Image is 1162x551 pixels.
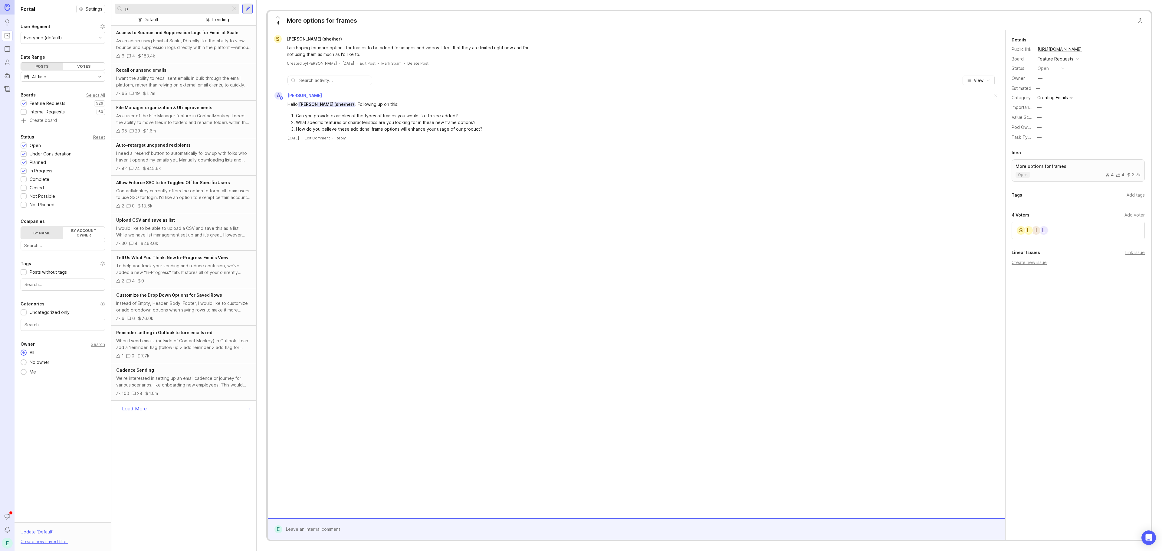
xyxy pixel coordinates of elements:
div: 1.2m [146,90,155,97]
div: In Progress [30,168,52,174]
div: Delete Post [407,61,428,66]
div: Uncategorized only [30,309,70,316]
div: Update ' Default ' [21,529,53,538]
div: Everyone (default) [24,34,62,41]
li: How do you believe these additional frame options will enhance your usage of our product? [296,126,993,132]
div: — [1038,75,1042,82]
div: 3.7k [1127,173,1141,177]
a: Customize the Drop Down Options for Saved RowsInstead of Empty, Header, Body, Footer, I would lik... [111,288,256,326]
div: E [274,525,282,533]
a: [DATE] [343,61,354,66]
div: 4 [132,278,135,284]
a: S[PERSON_NAME] (she/her) [270,35,347,43]
div: When I send emails (outside of Contact Monkey) in Outlook, I can add a 'reminder' flag (follow up... [116,337,251,351]
label: Importance [1012,105,1034,110]
div: Create new saved filter [21,538,68,545]
li: What specific features or characteristics are you looking for in these new frame options? [296,119,993,126]
div: → [246,406,256,412]
div: 4 [1105,173,1114,177]
div: Add voter [1124,212,1145,218]
img: member badge [279,96,284,100]
div: 1.0m [149,390,158,397]
div: I am hoping for more options for frames to be added for images and videos. I feel that they are l... [287,44,529,58]
div: A [274,92,282,99]
div: Date Range [21,54,45,61]
div: We're interested in setting up an email cadence or journey for various scenarios, like onboarding... [116,375,251,388]
div: Creating Emails [1037,96,1068,100]
div: Owner [21,341,35,348]
div: L [1039,226,1049,235]
a: Users [2,57,13,68]
div: 4 Voters [1012,211,1029,219]
div: 6 [132,315,135,322]
label: By account owner [63,227,105,239]
p: 526 [96,101,103,106]
div: Boards [21,91,36,99]
div: Idea [1012,149,1021,156]
div: Open Intercom Messenger [1141,530,1156,545]
div: 0 [132,203,135,209]
div: Hello ! Following up on this: [287,101,530,108]
div: Details [1012,36,1026,44]
div: 4 [135,240,137,247]
div: Closed [30,184,44,191]
div: To help you track your sending and reduce confusion, we've added a new "In-Progress" tab. It stor... [116,262,251,276]
div: 6 [122,315,124,322]
div: 82 [122,165,127,172]
input: Search activity... [299,77,369,84]
span: View [974,77,983,83]
div: — [1034,84,1042,92]
div: 2 [122,203,124,209]
div: Created by [PERSON_NAME] [287,61,337,66]
div: Complete [30,176,49,183]
span: Access to Bounce and Suppression Logs for Email at Scale [116,30,238,35]
div: Under Consideration [30,151,71,157]
label: By name [21,227,63,239]
div: Board [1012,56,1033,62]
a: Settings [76,5,105,13]
div: Instead of Empty, Header, Body, Footer, I would like to customize or add dropdown options when sa... [116,300,251,313]
div: User Segment [21,23,50,30]
span: Reminder setting in Outlook to turn emails red [116,330,212,335]
div: open [1038,65,1049,72]
div: 100 [122,390,129,397]
div: — [1037,124,1042,131]
span: Tell Us What You Think: New In-Progress Emails View [116,255,228,260]
span: 4 [277,20,279,26]
span: File Manager organization & UI improvements [116,105,212,110]
label: Value Scale [1012,115,1035,120]
div: 19 [135,90,140,97]
a: A[PERSON_NAME] [271,92,322,99]
a: Create board [21,118,105,124]
div: Trending [211,16,229,23]
div: — [1037,104,1042,111]
a: Access to Bounce and Suppression Logs for Email at ScaleAs an admin using Email at Scale, I’d rea... [111,26,256,63]
a: Autopilot [2,70,13,81]
div: I want the ability to recall sent emails in bulk through the email platform, rather than relying ... [116,75,251,88]
div: Estimated [1012,86,1031,90]
span: Recall or unsend emails [116,67,166,73]
div: Category [1012,94,1033,101]
time: [DATE] [287,136,299,140]
div: Search [91,343,105,346]
a: Portal [2,30,13,41]
span: [PERSON_NAME] [287,93,322,98]
div: 1 [122,353,124,359]
div: 7.7k [141,353,149,359]
div: Tags [1012,191,1022,199]
div: 29 [135,128,140,134]
div: 4 [132,53,135,59]
div: Create new issue [1012,259,1145,266]
div: Owner [1012,75,1033,82]
span: Allow Enforce SSO to be Toggled Off for Specific Users [116,180,230,185]
div: 4 [1116,173,1124,177]
div: Status [21,133,34,141]
button: Announcements [2,511,13,522]
p: More options for frames [1016,163,1141,169]
div: Companies [21,218,45,225]
div: 28 [137,390,142,397]
div: 65 [122,90,127,97]
div: · [378,61,379,66]
div: Tags [21,260,31,267]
